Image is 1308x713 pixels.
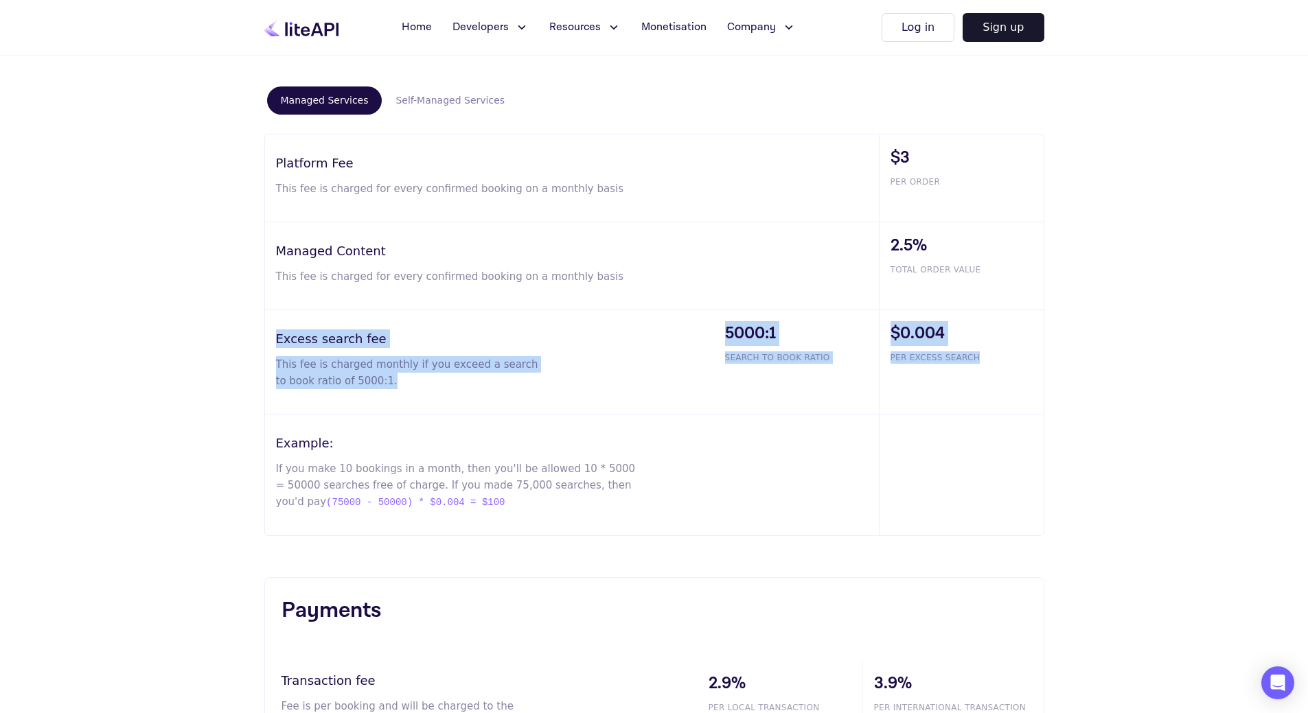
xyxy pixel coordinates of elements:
p: This fee is charged for every confirmed booking on a monthly basis [276,180,638,197]
span: Monetisation [641,19,707,36]
span: Company [727,19,776,36]
span: 5000:1 [725,321,879,346]
div: Open Intercom Messenger [1261,666,1294,699]
button: Developers [444,14,537,41]
h3: Payments [282,594,1027,627]
h3: Excess search fee [276,329,714,348]
button: Company [719,14,804,41]
a: Home [393,14,440,41]
span: (75000 - 50000) * $0.004 = $100 [326,494,505,511]
p: This fee is charged monthly if you exceed a search to book ratio of 5000:1. [276,356,539,389]
span: PER ORDER [891,176,1044,188]
a: Monetisation [633,14,715,41]
span: 2.9% [709,671,862,696]
button: Self-Managed Services [382,86,518,115]
span: $3 [891,145,1044,170]
h3: Managed Content [276,242,879,260]
span: Resources [549,19,601,36]
h3: Example: [276,434,879,452]
button: Resources [541,14,629,41]
button: Sign up [963,13,1044,42]
span: SEARCH TO BOOK RATIO [725,351,879,364]
span: Developers [452,19,509,36]
span: $0.004 [891,321,1044,346]
span: Home [402,19,432,36]
span: PER EXCESS SEARCH [891,351,1044,364]
span: TOTAL ORDER VALUE [891,264,1044,276]
span: 2.5% [891,233,1044,258]
button: Managed Services [267,86,382,115]
button: Log in [882,13,954,42]
p: This fee is charged for every confirmed booking on a monthly basis [276,268,638,285]
span: 3.9% [874,671,1027,696]
h3: Platform Fee [276,154,879,172]
p: If you make 10 bookings in a month, then you'll be allowed 10 * 5000 = 50000 searches free of cha... [276,460,638,511]
h3: Transaction fee [282,671,698,690]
